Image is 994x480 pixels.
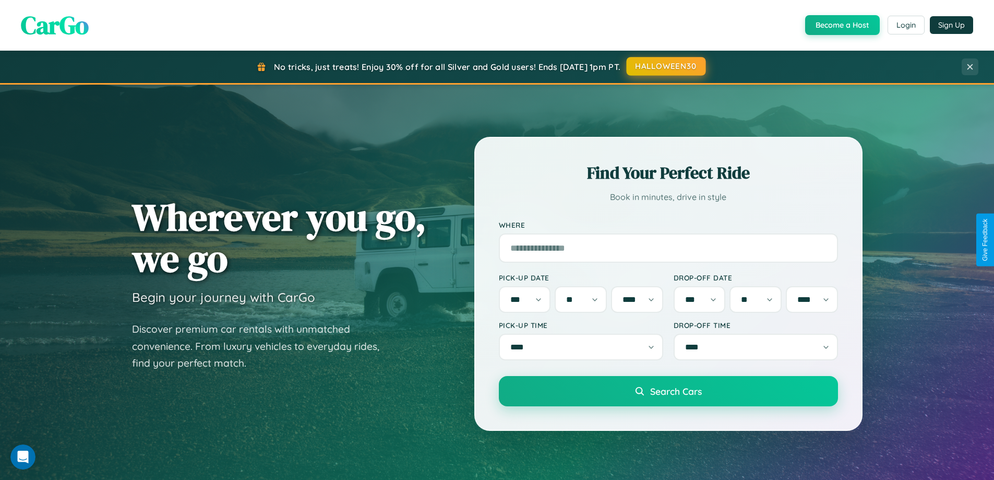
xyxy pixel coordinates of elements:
[499,321,663,330] label: Pick-up Time
[650,385,702,397] span: Search Cars
[21,8,89,42] span: CarGo
[930,16,973,34] button: Sign Up
[499,220,838,229] label: Where
[132,289,315,305] h3: Begin your journey with CarGo
[132,196,426,279] h1: Wherever you go, we go
[499,161,838,184] h2: Find Your Perfect Ride
[674,321,838,330] label: Drop-off Time
[499,376,838,406] button: Search Cars
[274,62,620,72] span: No tricks, just treats! Enjoy 30% off for all Silver and Gold users! Ends [DATE] 1pm PT.
[499,190,838,205] p: Book in minutes, drive in style
[132,321,393,372] p: Discover premium car rentals with unmatched convenience. From luxury vehicles to everyday rides, ...
[805,15,880,35] button: Become a Host
[10,444,35,470] iframe: Intercom live chat
[674,273,838,282] label: Drop-off Date
[888,16,925,34] button: Login
[499,273,663,282] label: Pick-up Date
[627,57,706,76] button: HALLOWEEN30
[981,219,989,261] div: Give Feedback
